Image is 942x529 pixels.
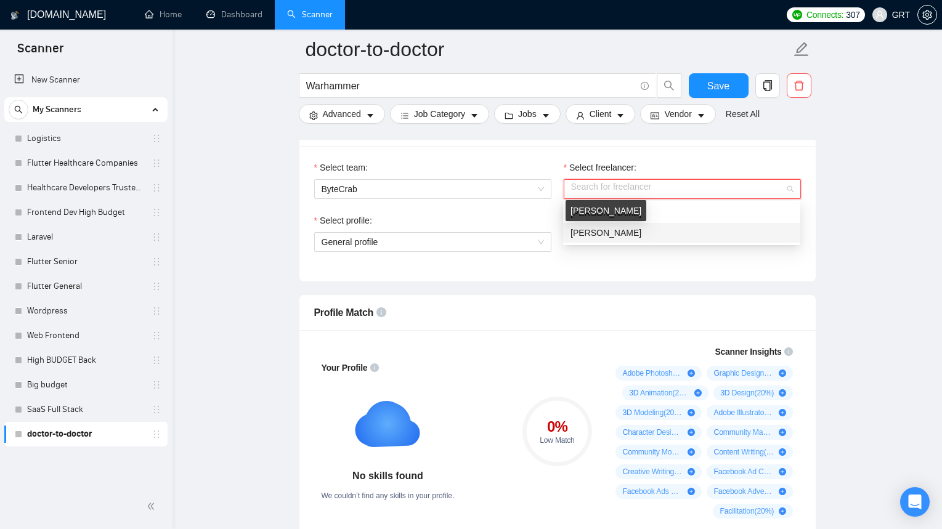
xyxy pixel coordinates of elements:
span: Adobe Illustrator ( 20 %) [713,408,774,418]
span: plus-circle [779,409,786,416]
label: Select team: [314,161,368,174]
span: folder [505,111,513,120]
a: Reset All [726,107,760,121]
div: Open Intercom Messenger [900,487,930,517]
span: General profile [322,237,378,247]
button: copy [755,73,780,98]
span: caret-down [697,111,705,120]
button: setting [917,5,937,25]
span: My Scanners [33,97,81,122]
span: caret-down [542,111,550,120]
span: Connects: [806,8,843,22]
span: [PERSON_NAME] [570,228,641,238]
span: caret-down [366,111,375,120]
span: plus-circle [779,488,786,495]
button: barsJob Categorycaret-down [390,104,489,124]
span: Scanner Insights [715,347,781,356]
a: dashboardDashboard [206,9,262,20]
strong: No skills found [352,470,423,481]
a: New Scanner [14,68,158,92]
button: Save [689,73,749,98]
span: Community Moderation ( 20 %) [622,447,683,457]
span: 307 [846,8,859,22]
span: Vendor [664,107,691,121]
span: info-circle [641,82,649,90]
span: search [657,80,681,91]
span: caret-down [470,111,479,120]
span: holder [152,429,161,439]
input: Scanner name... [306,34,791,65]
span: caret-down [616,111,625,120]
span: holder [152,158,161,168]
span: holder [152,405,161,414]
span: Creative Writing ( 20 %) [622,467,683,477]
a: Big budget [27,373,144,397]
span: Job Category [414,107,465,121]
a: Healthcare Developers Trusted Clients [27,176,144,200]
span: Facilitation ( 20 %) [720,506,774,516]
span: Advanced [323,107,361,121]
span: Community Management ( 20 %) [713,427,774,437]
span: plus-circle [688,409,695,416]
li: New Scanner [4,68,168,92]
span: plus-circle [779,507,786,515]
span: copy [756,80,779,91]
li: My Scanners [4,97,168,446]
span: Character Design ( 20 %) [622,427,683,437]
span: delete [787,80,811,91]
span: holder [152,232,161,242]
span: plus-circle [779,468,786,475]
span: Scanner [7,39,73,65]
label: Select freelancer: [564,161,636,174]
span: plus-circle [779,448,786,456]
span: Facebook Advertising ( 20 %) [713,487,774,496]
div: [PERSON_NAME] [566,200,646,221]
button: folderJobscaret-down [494,104,561,124]
a: Flutter Healthcare Companies [27,151,144,176]
button: userClientcaret-down [566,104,636,124]
span: 3D Animation ( 20 %) [629,388,689,398]
span: plus-circle [688,369,695,377]
span: info-circle [376,307,386,317]
span: holder [152,306,161,316]
span: double-left [147,500,159,512]
a: Web Frontend [27,323,144,348]
a: SaaS Full Stack [27,397,144,422]
span: search [9,105,28,114]
a: Logistics [27,126,144,151]
span: Graphic Design ( 40 %) [713,368,774,378]
span: bars [400,111,409,120]
button: delete [787,73,811,98]
a: setting [917,10,937,20]
input: Search Freelance Jobs... [306,78,635,94]
span: Jobs [518,107,537,121]
span: plus-circle [694,389,702,397]
span: holder [152,355,161,365]
a: High BUDGET Back [27,348,144,373]
span: plus-circle [779,389,786,397]
a: Laravel [27,225,144,249]
div: Please enter Select freelancer: [564,199,801,212]
button: search [657,73,681,98]
a: searchScanner [287,9,333,20]
a: doctor-to-doctor [27,422,144,446]
input: Select freelancer: [571,180,785,198]
span: plus-circle [688,488,695,495]
span: plus-circle [688,429,695,436]
span: Facebook Ads Manager ( 20 %) [622,487,683,496]
span: plus-circle [688,468,695,475]
span: holder [152,208,161,217]
span: Your Profile [322,363,368,373]
span: holder [152,380,161,390]
span: ByteCrab [322,180,544,198]
a: Frontend Dev High Budget [27,200,144,225]
span: Select profile: [320,214,372,227]
a: homeHome [145,9,182,20]
span: holder [152,183,161,193]
a: Flutter General [27,274,144,299]
span: holder [152,281,161,291]
span: user [576,111,585,120]
span: We couldn’t find any skills in your profile. [322,491,455,500]
span: setting [918,10,936,20]
span: Save [707,78,729,94]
